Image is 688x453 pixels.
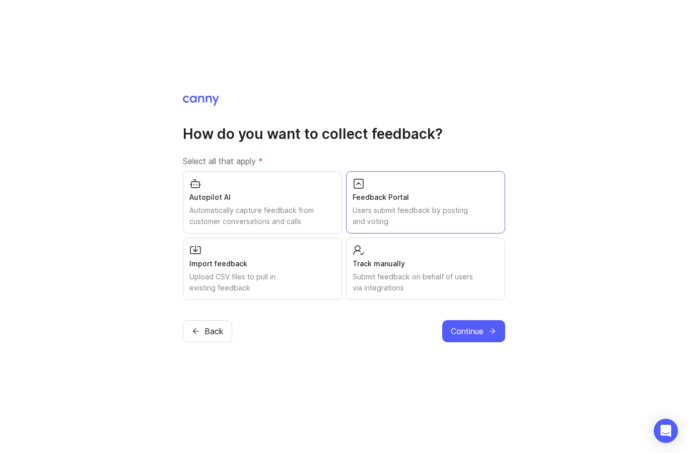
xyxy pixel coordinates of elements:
button: Feedback PortalUsers submit feedback by posting and voting [346,171,505,234]
div: Submit feedback on behalf of users via integrations [353,271,499,293]
h1: How do you want to collect feedback? [183,125,505,143]
span: Continue [451,325,484,337]
div: Feedback Portal [353,192,499,203]
label: Select all that apply [183,155,505,167]
div: Import feedback [189,258,335,269]
div: Autopilot AI [189,192,335,203]
button: Continue [442,320,505,342]
button: Track manuallySubmit feedback on behalf of users via integrations [346,238,505,300]
div: Upload CSV files to pull in existing feedback [189,271,335,293]
button: Autopilot AIAutomatically capture feedback from customer conversations and calls [183,171,342,234]
div: Open Intercom Messenger [654,419,678,443]
img: Canny Home [183,96,219,106]
button: Import feedbackUpload CSV files to pull in existing feedback [183,238,342,300]
span: Back [204,325,224,337]
button: Back [183,320,232,342]
div: Automatically capture feedback from customer conversations and calls [189,205,335,227]
div: Track manually [353,258,499,269]
div: Users submit feedback by posting and voting [353,205,499,227]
